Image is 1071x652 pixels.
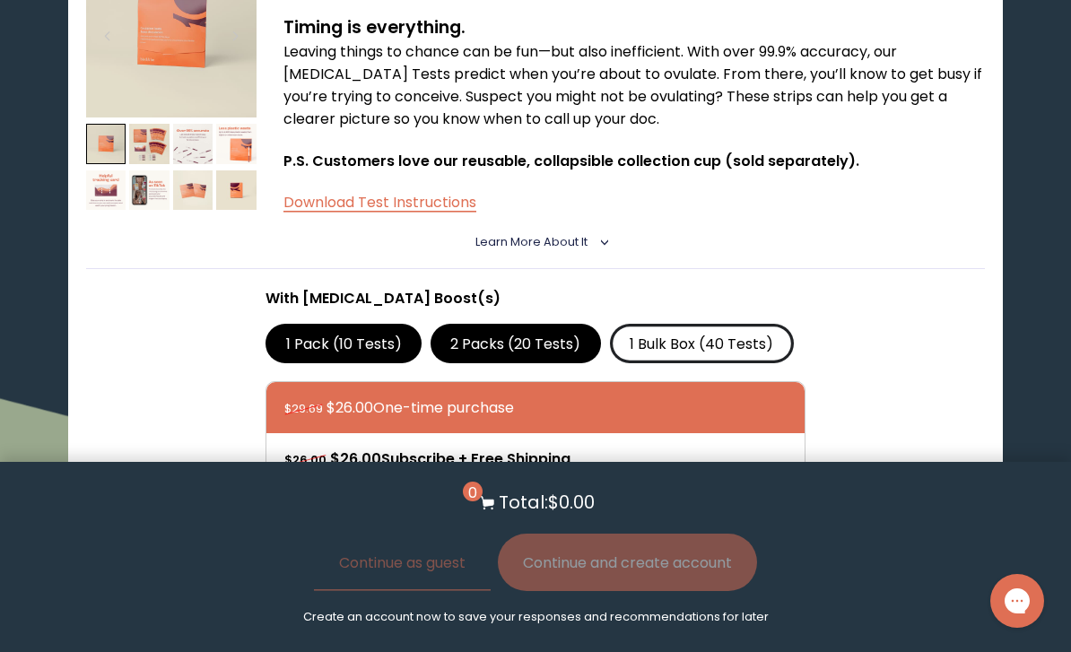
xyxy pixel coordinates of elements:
[173,124,213,164] img: thumbnail image
[610,324,794,363] label: 1 Bulk Box (40 Tests)
[314,534,491,591] button: Continue as guest
[283,192,476,213] a: Download Test Instructions
[856,151,859,171] span: .
[283,40,986,130] p: Leaving things to chance can be fun—but also inefficient. With over 99.9% accuracy, our [MEDICAL_...
[499,489,595,516] p: Total: $0.00
[283,151,856,171] span: P.S. Customers love our reusable, collapsible collection cup (sold separately)
[498,534,757,591] button: Continue and create account
[475,234,588,249] span: Learn More About it
[173,170,213,211] img: thumbnail image
[266,287,805,309] p: With [MEDICAL_DATA] Boost(s)
[981,568,1053,634] iframe: Gorgias live chat messenger
[593,238,609,247] i: <
[431,324,601,363] label: 2 Packs (20 Tests)
[475,234,596,250] summary: Learn More About it <
[86,124,126,164] img: thumbnail image
[463,482,483,501] span: 0
[216,170,257,211] img: thumbnail image
[216,124,257,164] img: thumbnail image
[266,324,422,363] label: 1 Pack (10 Tests)
[283,15,466,39] strong: Timing is everything.
[129,170,170,211] img: thumbnail image
[303,609,769,625] p: Create an account now to save your responses and recommendations for later
[86,170,126,211] img: thumbnail image
[129,124,170,164] img: thumbnail image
